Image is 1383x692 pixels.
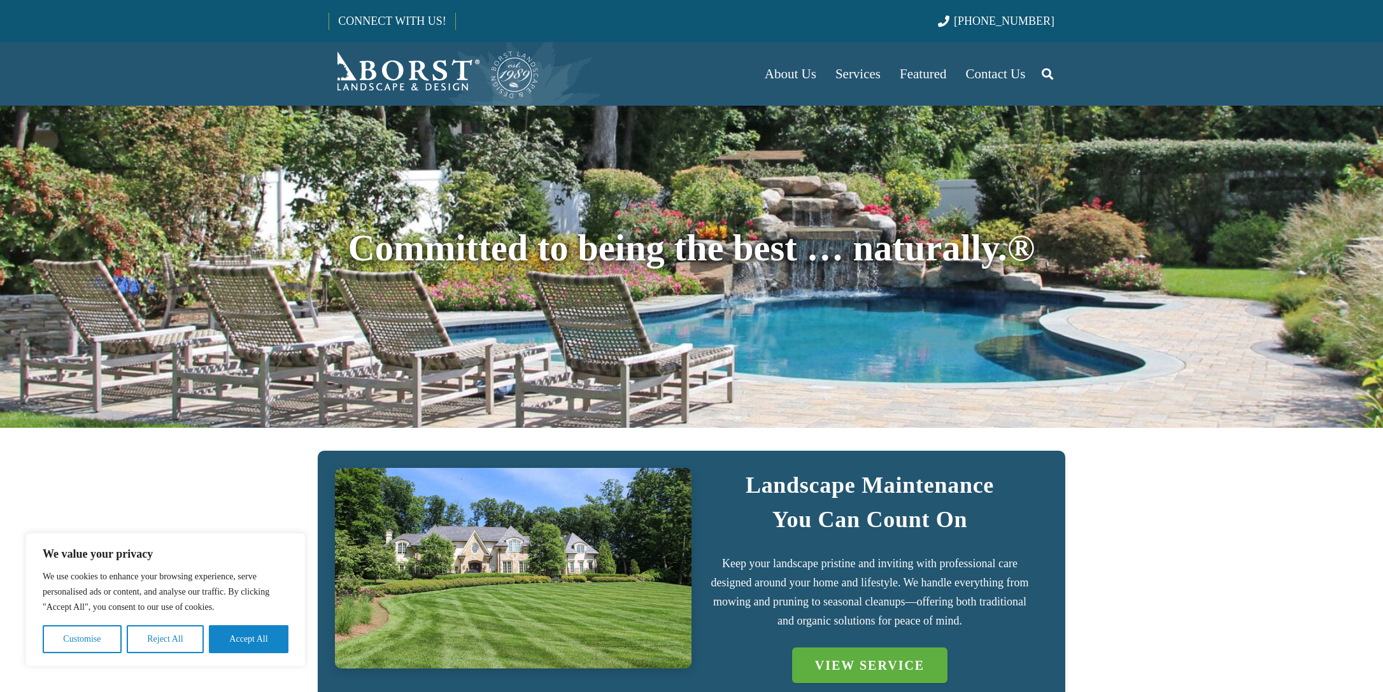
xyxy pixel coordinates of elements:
[348,227,1035,269] span: Committed to being the best … naturally.®
[772,507,968,532] strong: You Can Count On
[954,15,1054,27] span: [PHONE_NUMBER]
[938,15,1054,27] a: [PHONE_NUMBER]
[329,48,540,99] a: Borst-Logo
[900,66,946,81] span: Featured
[890,42,956,106] a: Featured
[765,66,816,81] span: About Us
[329,6,455,36] a: CONNECT WITH US!
[43,546,288,561] p: We value your privacy
[25,533,306,667] div: We value your privacy
[43,625,122,653] button: Customise
[1035,58,1060,90] a: Search
[43,569,288,615] p: We use cookies to enhance your browsing experience, serve personalised ads or content, and analys...
[966,66,1026,81] span: Contact Us
[835,66,881,81] span: Services
[956,42,1035,106] a: Contact Us
[209,625,288,653] button: Accept All
[711,557,1028,627] span: Keep your landscape pristine and inviting with professional care designed around your home and li...
[826,42,890,106] a: Services
[127,625,204,653] button: Reject All
[755,42,826,106] a: About Us
[335,468,691,668] a: IMG_7723 (1)
[792,647,947,683] a: VIEW SERVICE
[746,472,994,498] strong: Landscape Maintenance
